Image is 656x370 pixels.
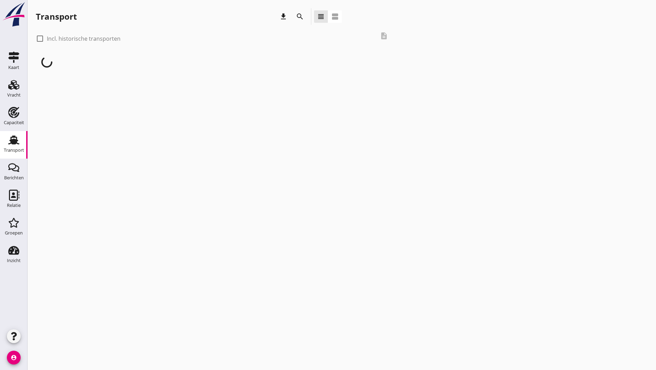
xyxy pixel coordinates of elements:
i: search [296,12,304,21]
div: Transport [36,11,77,22]
img: logo-small.a267ee39.svg [1,2,26,27]
i: account_circle [7,351,21,364]
i: view_agenda [331,12,339,21]
i: view_headline [317,12,325,21]
i: download [279,12,288,21]
div: Relatie [7,203,21,208]
div: Capaciteit [4,120,24,125]
label: Incl. historische transporten [47,35,121,42]
div: Transport [4,148,24,152]
div: Vracht [7,93,21,97]
div: Kaart [8,65,19,70]
div: Inzicht [7,258,21,263]
div: Groepen [5,231,23,235]
div: Berichten [4,176,24,180]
